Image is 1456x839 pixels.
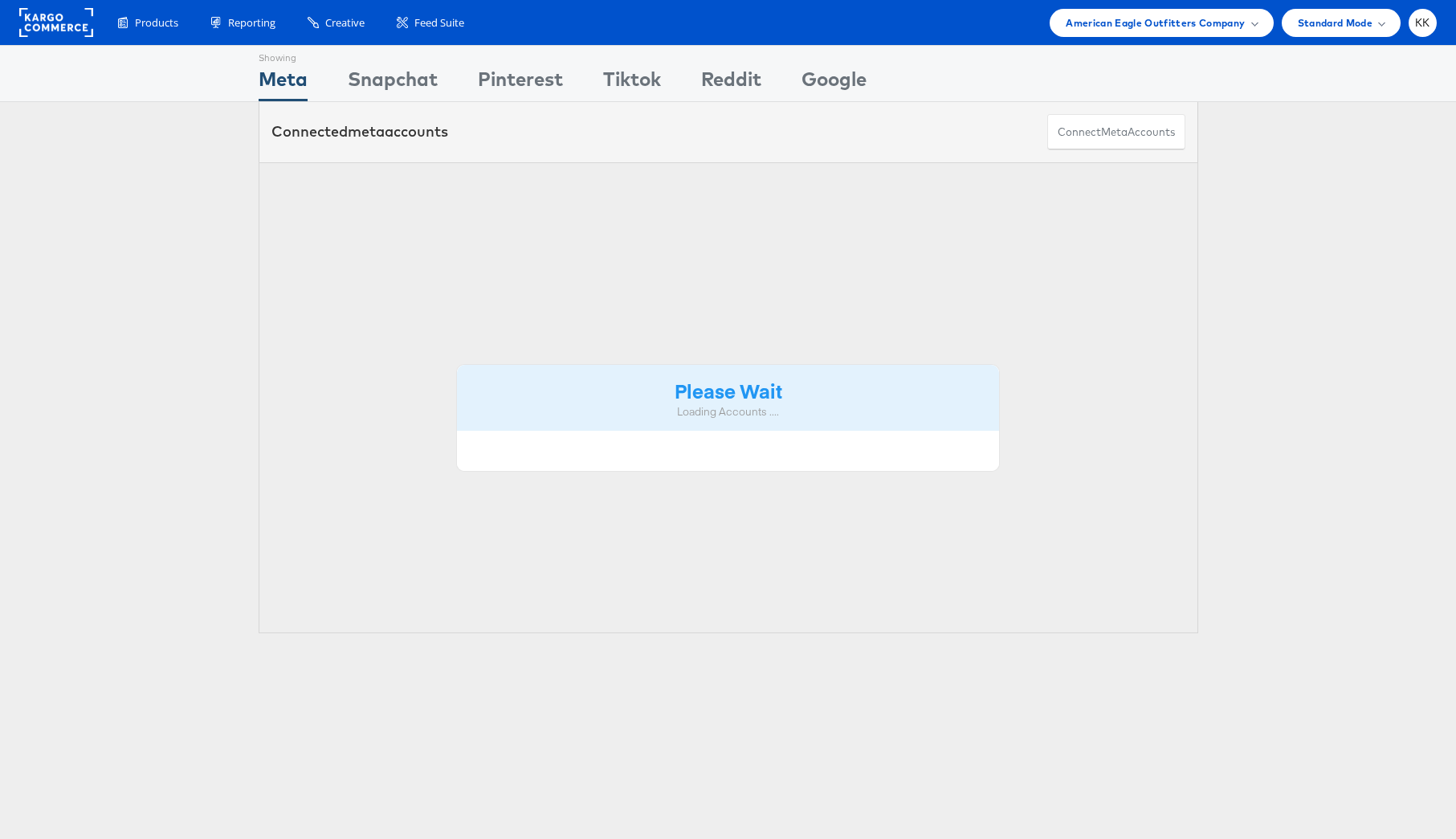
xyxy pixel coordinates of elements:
[348,65,438,101] div: Snapchat
[801,65,867,101] div: Google
[135,15,178,31] span: Products
[603,65,661,101] div: Tiktok
[1101,125,1128,140] span: meta
[414,15,464,31] span: Feed Suite
[675,377,782,403] strong: Please Wait
[1047,114,1185,150] button: ConnectmetaAccounts
[259,46,308,65] div: Showing
[271,121,448,142] div: Connected accounts
[1298,14,1372,31] span: Standard Mode
[478,65,563,101] div: Pinterest
[325,15,365,31] span: Creative
[1066,14,1245,31] span: American Eagle Outfitters Company
[469,404,988,419] div: Loading Accounts ....
[348,122,385,141] span: meta
[701,65,761,101] div: Reddit
[259,65,308,101] div: Meta
[228,15,275,31] span: Reporting
[1415,18,1430,28] span: KK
